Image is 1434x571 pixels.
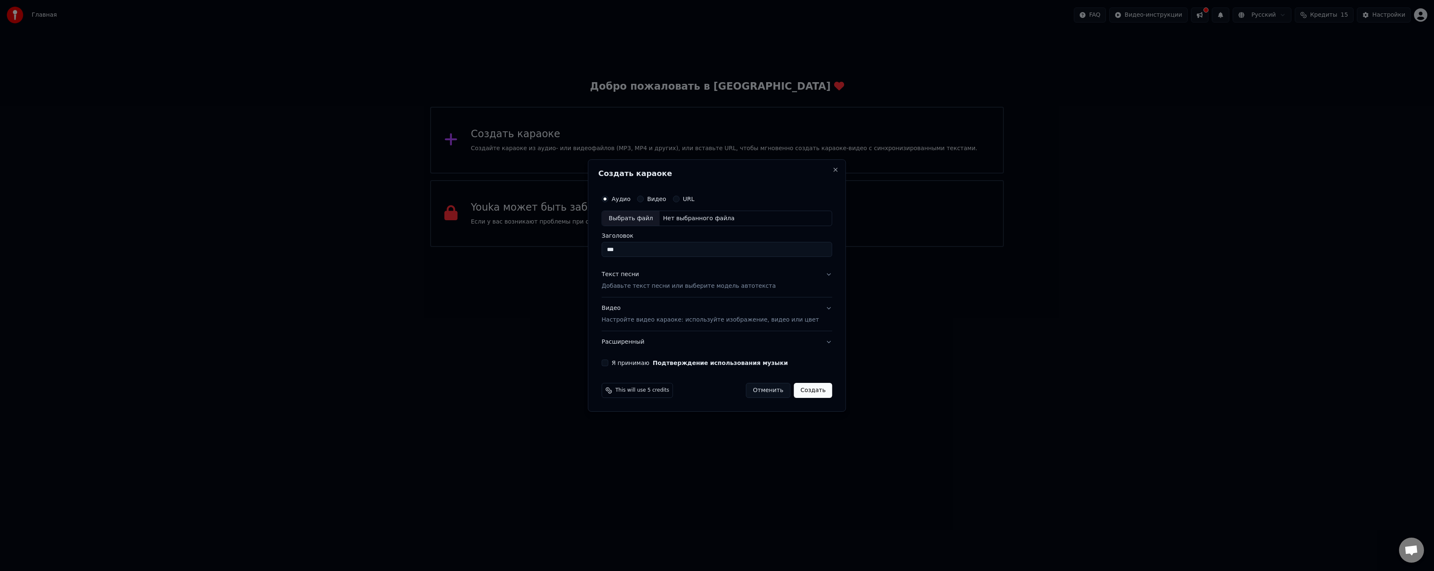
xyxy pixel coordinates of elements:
[598,170,835,177] h2: Создать караоке
[602,304,819,324] div: Видео
[602,316,819,324] p: Настройте видео караоке: используйте изображение, видео или цвет
[659,214,738,223] div: Нет выбранного файла
[683,196,694,202] label: URL
[615,387,669,394] span: This will use 5 credits
[647,196,666,202] label: Видео
[794,383,832,398] button: Создать
[612,196,630,202] label: Аудио
[602,233,832,239] label: Заголовок
[602,264,832,297] button: Текст песниДобавьте текст песни или выберите модель автотекста
[602,271,639,279] div: Текст песни
[602,282,776,291] p: Добавьте текст песни или выберите модель автотекста
[653,360,788,366] button: Я принимаю
[602,298,832,331] button: ВидеоНастройте видео караоке: используйте изображение, видео или цвет
[612,360,788,366] label: Я принимаю
[746,383,790,398] button: Отменить
[602,331,832,353] button: Расширенный
[602,211,659,226] div: Выбрать файл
